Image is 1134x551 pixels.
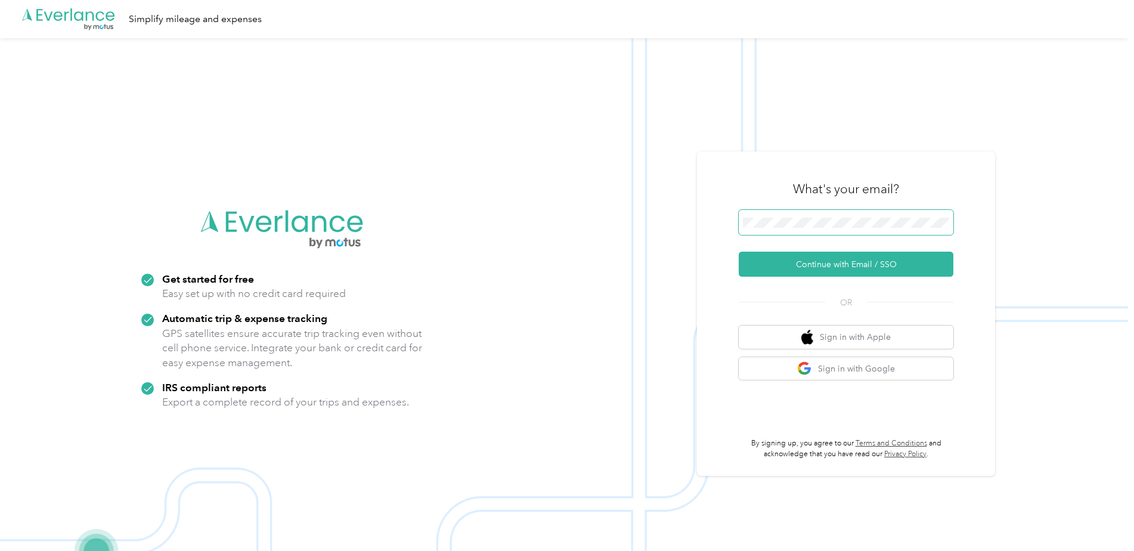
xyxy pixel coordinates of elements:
a: Privacy Policy [884,450,927,459]
img: apple logo [801,330,813,345]
button: apple logoSign in with Apple [739,326,953,349]
img: google logo [797,361,812,376]
span: OR [825,296,867,309]
p: Easy set up with no credit card required [162,286,346,301]
div: Simplify mileage and expenses [129,12,262,27]
strong: Automatic trip & expense tracking [162,312,327,324]
strong: IRS compliant reports [162,381,267,394]
button: Continue with Email / SSO [739,252,953,277]
p: By signing up, you agree to our and acknowledge that you have read our . [739,438,953,459]
h3: What's your email? [793,181,899,197]
p: Export a complete record of your trips and expenses. [162,395,409,410]
strong: Get started for free [162,273,254,285]
button: google logoSign in with Google [739,357,953,380]
a: Terms and Conditions [856,439,927,448]
p: GPS satellites ensure accurate trip tracking even without cell phone service. Integrate your bank... [162,326,423,370]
